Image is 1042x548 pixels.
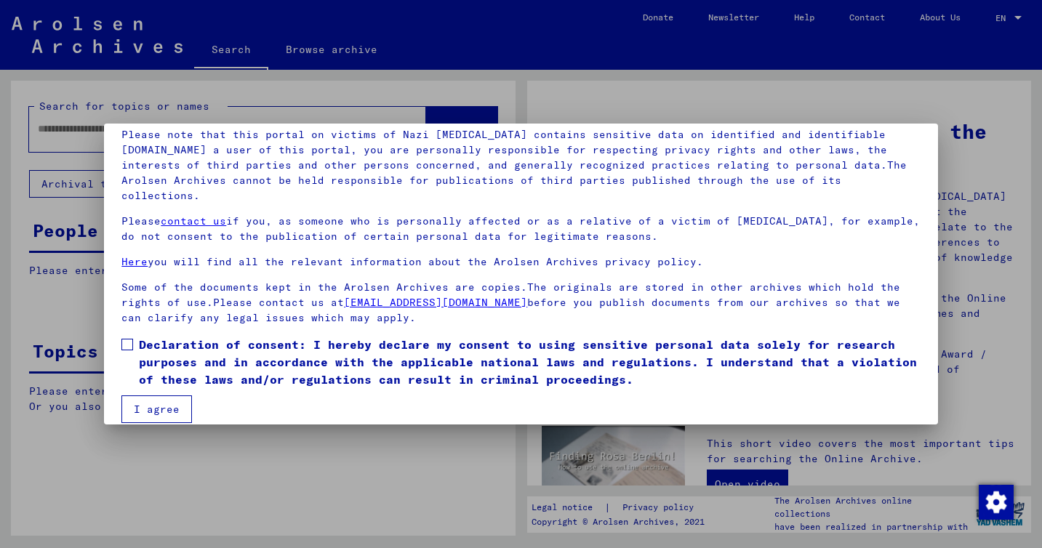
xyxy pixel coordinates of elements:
[344,296,527,309] a: [EMAIL_ADDRESS][DOMAIN_NAME]
[139,336,920,388] span: Declaration of consent: I hereby declare my consent to using sensitive personal data solely for r...
[121,255,148,268] a: Here
[121,280,920,326] p: Some of the documents kept in the Arolsen Archives are copies.The originals are stored in other a...
[978,484,1013,519] div: Change consent
[121,254,920,270] p: you will find all the relevant information about the Arolsen Archives privacy policy.
[121,127,920,204] p: Please note that this portal on victims of Nazi [MEDICAL_DATA] contains sensitive data on identif...
[979,485,1014,520] img: Change consent
[161,214,226,227] a: contact us
[121,395,192,423] button: I agree
[121,214,920,244] p: Please if you, as someone who is personally affected or as a relative of a victim of [MEDICAL_DAT...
